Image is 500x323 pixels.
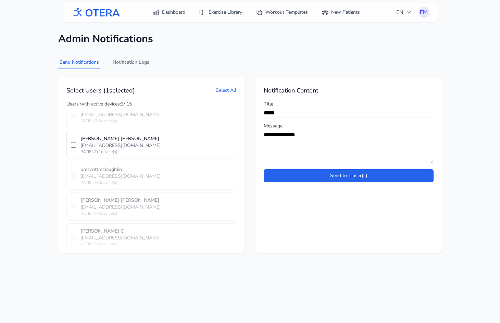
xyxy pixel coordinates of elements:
div: PATIENT • 1 device(s) [80,149,232,154]
input: [PERSON_NAME] [PERSON_NAME][EMAIL_ADDRESS][DOMAIN_NAME]PATIENT•0device(s) [71,111,76,117]
button: FM [418,7,429,18]
label: Message [264,123,434,129]
label: Title [264,101,434,108]
div: PATIENT • 0 device(s) [80,211,232,216]
div: [EMAIL_ADDRESS][DOMAIN_NAME] [80,142,232,149]
input: [PERSON_NAME] [PERSON_NAME][EMAIL_ADDRESS][DOMAIN_NAME]PATIENT•0device(s) [71,204,76,209]
div: [EMAIL_ADDRESS][DOMAIN_NAME] [80,173,232,180]
input: [PERSON_NAME] С[EMAIL_ADDRESS][DOMAIN_NAME]PATIENT•0device(s) [71,235,76,240]
div: [EMAIL_ADDRESS][DOMAIN_NAME] [80,111,232,118]
a: Dashboard [148,6,189,18]
button: Send to 1 user(s) [264,169,434,182]
div: PATIENT • 0 device(s) [80,180,232,185]
div: [PERSON_NAME] [PERSON_NAME] [80,135,232,142]
button: Notification Logs [111,56,151,69]
button: Select All [216,87,236,94]
span: EN [396,8,412,16]
div: [PERSON_NAME] [PERSON_NAME] [80,197,232,204]
div: prescottmclaughlin [80,166,232,173]
h1: Admin Notifications [58,33,442,45]
div: [PERSON_NAME] С [80,228,232,235]
a: Workout Templates [252,6,312,18]
input: [PERSON_NAME] [PERSON_NAME][EMAIL_ADDRESS][DOMAIN_NAME]PATIENT•1device(s) [71,142,76,148]
div: PATIENT • 0 device(s) [80,241,232,247]
div: PATIENT • 0 device(s) [80,118,232,124]
img: OTERA logo [71,5,120,20]
div: Users with active devices: 3 / 15 [66,101,236,108]
a: Exercise Library [195,6,246,18]
div: [EMAIL_ADDRESS][DOMAIN_NAME] [80,235,232,241]
input: prescottmclaughlin [EMAIL_ADDRESS][DOMAIN_NAME]PATIENT•0device(s) [71,173,76,178]
button: Send Notifications [58,56,100,69]
h2: Notification Content [264,86,434,95]
button: EN [392,5,416,19]
a: New Patients [317,6,364,18]
h2: Select Users ( 1 selected) [66,86,135,95]
div: [EMAIL_ADDRESS][DOMAIN_NAME] [80,204,232,211]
